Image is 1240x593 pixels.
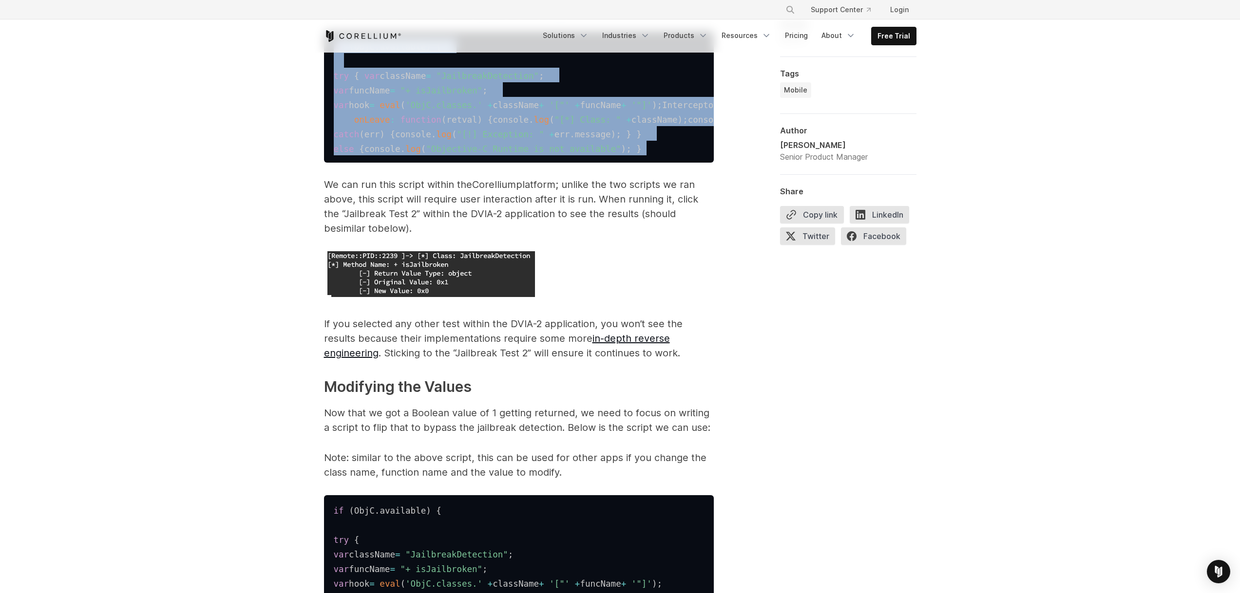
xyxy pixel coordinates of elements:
a: Mobile [780,82,811,98]
span: . [570,129,575,139]
span: Facebook [841,227,906,245]
span: { [354,535,360,544]
span: platform; unlike the two scripts we ran above, this script will require user interaction after it... [324,179,698,234]
span: ) [652,578,657,588]
span: try [334,535,349,544]
span: "[!] Exception: " [457,129,544,139]
span: Now that we got a Boolean value of 1 getting returned, we need to focus on writing a script to fl... [324,407,710,433]
span: ( [549,114,554,124]
a: Pricing [779,27,814,44]
span: var [334,564,349,574]
div: Author [780,126,916,135]
a: Products [658,27,714,44]
span: { [436,505,441,515]
a: Login [882,1,916,19]
span: else [334,144,354,153]
span: { [488,114,493,124]
span: '["' [549,578,570,588]
span: ; [539,71,544,80]
span: var [334,100,349,110]
span: + [575,578,580,588]
strong: Modifying the Values [324,378,472,395]
span: var [364,71,380,80]
div: Share [780,186,916,196]
span: "+ isJailbroken" [401,564,483,574]
span: + [626,114,631,124]
span: ( [441,114,447,124]
span: catch [334,129,360,139]
a: Resources [716,27,777,44]
span: retval [446,114,477,124]
span: "JailbreakDetection" [436,71,539,80]
span: "+ isJailbroken" [401,85,483,95]
span: { [359,144,364,153]
div: Navigation Menu [774,1,916,19]
a: Facebook [841,227,912,249]
span: ( [401,100,406,110]
span: ) [380,129,385,139]
span: . [431,129,437,139]
span: "JailbreakDetection" [405,549,508,559]
span: : [390,114,395,124]
span: Twitter [780,227,835,245]
span: + [539,100,544,110]
button: Search [782,1,799,19]
img: Screenshot 2023-05-22 at 3.56.35 PM [327,251,535,297]
span: = [390,85,395,95]
span: eval [380,100,400,110]
span: similar to [336,222,378,234]
span: + [549,129,554,139]
span: ) [621,144,627,153]
span: ( [401,578,406,588]
a: About [816,27,861,44]
span: ( [421,144,426,153]
span: log [436,129,452,139]
span: ) [678,114,683,124]
span: ; [626,144,631,153]
span: + [488,100,493,110]
span: ; [508,549,514,559]
a: Industries [596,27,656,44]
span: LinkedIn [850,206,909,223]
span: log [534,114,550,124]
span: ( [359,129,364,139]
span: ; [616,129,621,139]
span: "Objective-C Runtime is not available" [426,144,621,153]
span: } [636,144,642,153]
div: Open Intercom Messenger [1207,560,1230,583]
button: Copy link [780,206,844,223]
span: } [626,129,631,139]
span: . [375,505,380,515]
span: Mobile [784,85,807,95]
a: Solutions [537,27,594,44]
span: { [354,71,360,80]
span: "[*] Class: " [554,114,621,124]
span: eval [380,578,400,588]
a: in-depth reverse engineering [324,333,670,359]
span: '"]' [631,578,652,588]
span: = [426,71,431,80]
a: Free Trial [872,27,916,45]
span: ; [482,564,488,574]
span: log [405,144,421,153]
span: Note: similar to the above script, this can be used for other apps if you change the class name, ... [324,452,706,478]
span: = [395,549,401,559]
span: 'ObjC.classes.' [405,578,482,588]
span: ) [652,100,657,110]
span: If you selected any other test within the DVIA-2 application, you won’t see the results because t... [324,318,683,359]
a: Corellium Home [324,30,401,42]
span: onLeave [354,114,390,124]
span: ; [482,85,488,95]
span: ( [452,129,457,139]
span: var [334,85,349,95]
a: Support Center [803,1,878,19]
span: + [575,100,580,110]
span: + [488,578,493,588]
span: = [390,564,395,574]
span: } [636,129,642,139]
div: Tags [780,69,916,78]
span: We can run this script within the [324,179,472,190]
span: + [621,100,627,110]
span: ( [349,505,354,515]
div: Navigation Menu [537,27,916,45]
